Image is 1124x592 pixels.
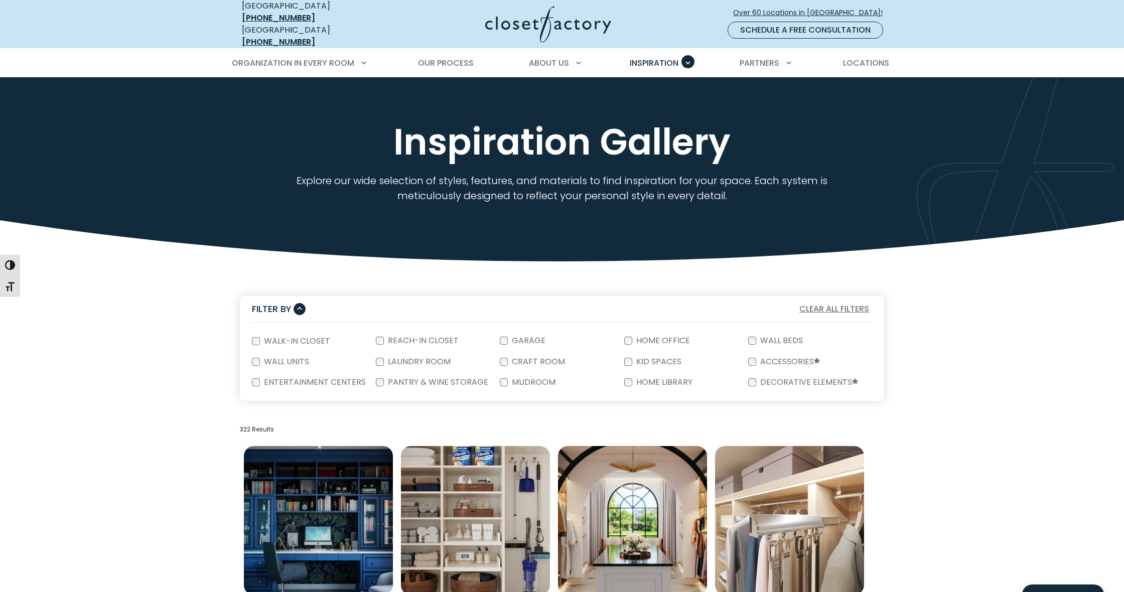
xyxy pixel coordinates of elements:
p: 322 Results [240,425,884,434]
button: Filter By [252,302,306,316]
label: Kid Spaces [632,358,683,366]
h1: Inspiration Gallery [240,123,884,161]
div: [GEOGRAPHIC_DATA] [242,24,387,48]
span: Partners [740,57,779,69]
span: Our Process [418,57,474,69]
a: Over 60 Locations in [GEOGRAPHIC_DATA]! [733,4,891,22]
label: Accessories [756,358,822,366]
a: Schedule a Free Consultation [728,22,883,39]
nav: Primary Menu [225,49,899,77]
button: Clear All Filters [796,303,872,316]
label: Home Office [632,337,692,345]
label: Decorative Elements [756,378,860,387]
label: Home Library [632,378,694,386]
label: Laundry Room [384,358,453,366]
label: Entertainment Centers [260,378,368,386]
span: Organization in Every Room [232,57,354,69]
span: Locations [843,57,889,69]
label: Reach-In Closet [384,337,461,345]
span: About Us [529,57,569,69]
a: [PHONE_NUMBER] [242,12,315,24]
label: Garage [508,337,547,345]
label: Walk-In Closet [260,337,332,345]
img: Closet Factory Logo [485,6,611,43]
label: Mudroom [508,378,557,386]
span: Inspiration [630,57,678,69]
label: Wall Units [260,358,311,366]
label: Craft Room [508,358,567,366]
span: Over 60 Locations in [GEOGRAPHIC_DATA]! [733,8,891,18]
a: [PHONE_NUMBER] [242,36,315,48]
p: Explore our wide selection of styles, features, and materials to find inspiration for your space.... [267,173,857,203]
label: Pantry & Wine Storage [384,378,490,386]
label: Wall Beds [756,337,805,345]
